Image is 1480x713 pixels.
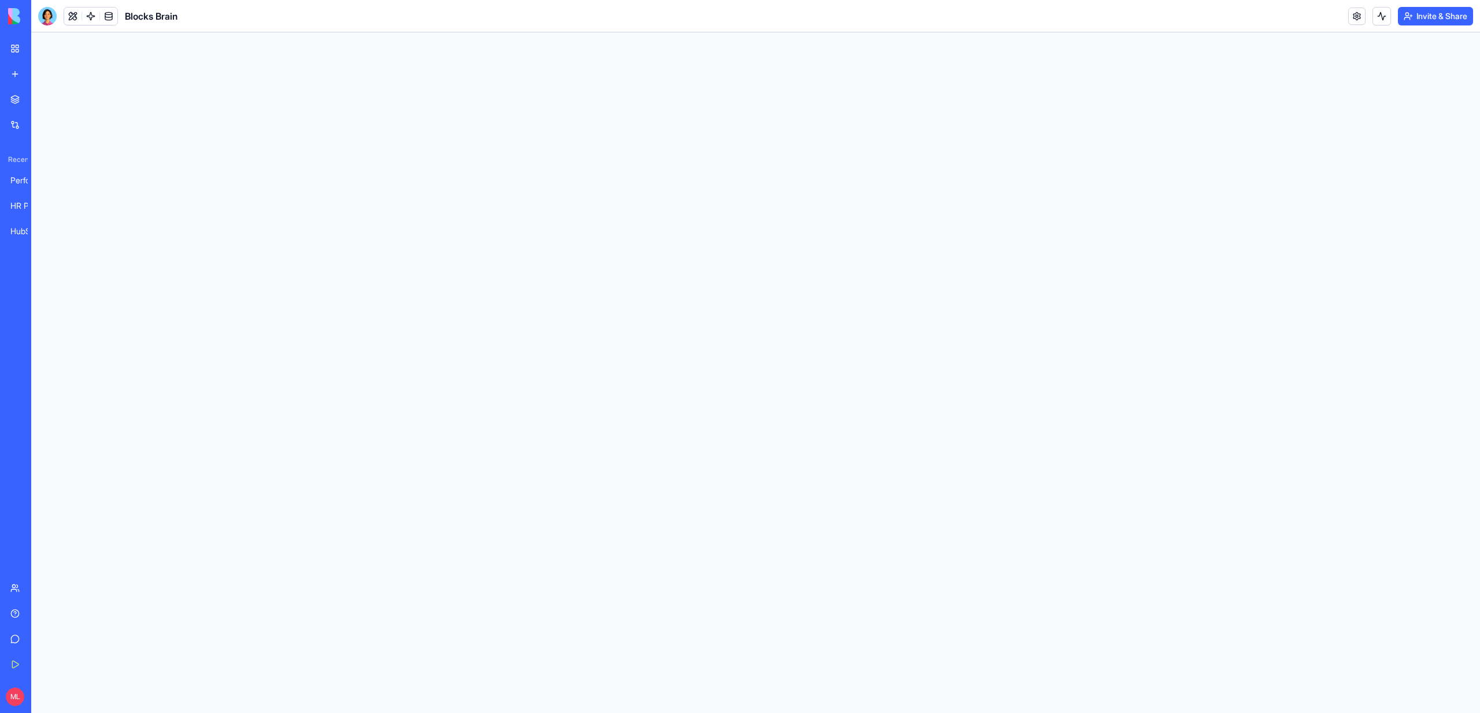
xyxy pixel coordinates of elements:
span: ML [6,688,24,706]
img: logo [8,8,80,24]
div: HubSpot Lead Intelligence Hub [10,226,43,237]
div: HR Performance Review Assistant [10,200,43,212]
button: Invite & Share [1398,7,1473,25]
a: HubSpot Lead Intelligence Hub [3,220,50,243]
span: Blocks Brain [125,9,177,23]
span: Recent [3,155,28,164]
a: HR Performance Review Assistant [3,194,50,217]
div: Performance Review System [10,175,43,186]
a: Performance Review System [3,169,50,192]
